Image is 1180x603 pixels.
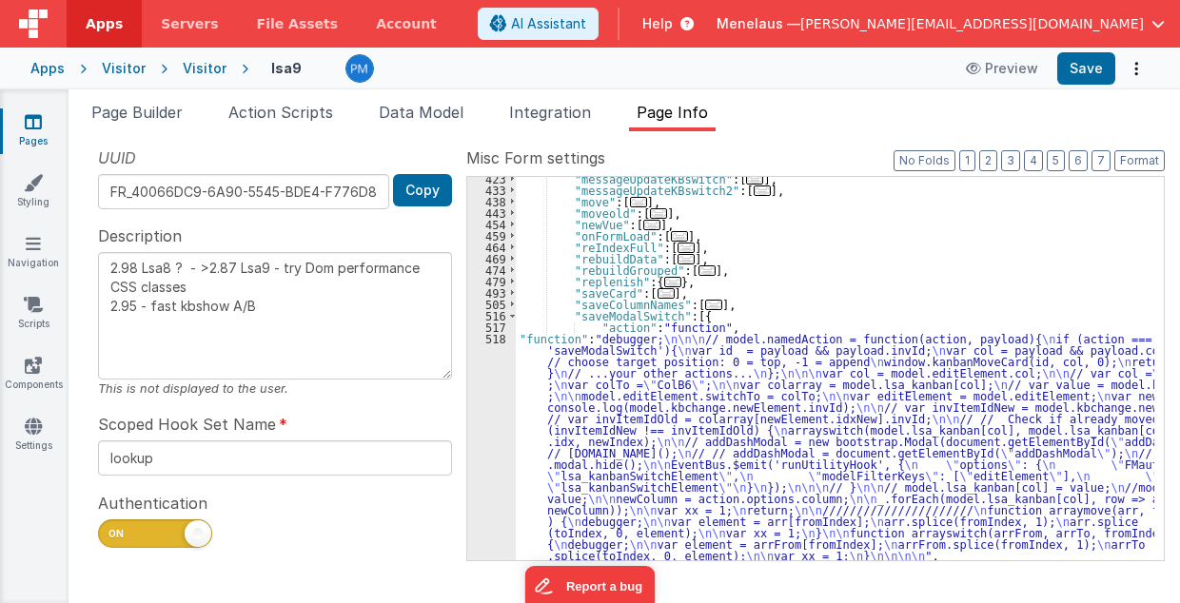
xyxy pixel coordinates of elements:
[467,173,516,185] div: 423
[467,185,516,196] div: 433
[643,220,660,230] span: ...
[664,277,681,287] span: ...
[1114,150,1165,171] button: Format
[959,150,975,171] button: 1
[746,174,763,185] span: ...
[271,61,302,75] h4: lsa9
[650,208,667,219] span: ...
[98,557,452,575] div: When off, visitors will not be prompted a login page.
[511,14,586,33] span: AI Assistant
[467,287,516,299] div: 493
[98,224,182,247] span: Description
[466,146,605,169] span: Misc Form settings
[717,14,1165,33] button: Menelaus — [PERSON_NAME][EMAIL_ADDRESS][DOMAIN_NAME]
[1057,52,1115,85] button: Save
[979,150,997,171] button: 2
[1123,55,1150,82] button: Options
[467,264,516,276] div: 474
[467,196,516,207] div: 438
[698,265,716,276] span: ...
[658,288,675,299] span: ...
[86,14,123,33] span: Apps
[630,197,647,207] span: ...
[678,243,695,253] span: ...
[98,492,207,515] span: Authentication
[393,174,452,206] button: Copy
[1091,150,1111,171] button: 7
[467,333,516,561] div: 518
[379,103,463,122] span: Data Model
[1024,150,1043,171] button: 4
[30,59,65,78] div: Apps
[1001,150,1020,171] button: 3
[467,321,516,333] div: 517
[98,146,136,169] span: UUID
[467,253,516,264] div: 469
[346,55,373,82] img: a12ed5ba5769bda9d2665f51d2850528
[98,413,276,436] span: Scoped Hook Set Name
[705,300,722,310] span: ...
[509,103,591,122] span: Integration
[91,103,183,122] span: Page Builder
[98,379,452,398] div: This is not displayed to the user.
[467,310,516,321] div: 516
[637,103,708,122] span: Page Info
[102,59,146,78] div: Visitor
[467,219,516,230] div: 454
[642,14,673,33] span: Help
[754,185,771,196] span: ...
[467,276,516,287] div: 479
[717,14,800,33] span: Menelaus —
[467,230,516,242] div: 459
[257,14,339,33] span: File Assets
[467,242,516,253] div: 464
[678,254,695,264] span: ...
[671,231,688,242] span: ...
[467,299,516,310] div: 505
[183,59,226,78] div: Visitor
[478,8,599,40] button: AI Assistant
[467,207,516,219] div: 443
[894,150,955,171] button: No Folds
[1069,150,1088,171] button: 6
[228,103,333,122] span: Action Scripts
[800,14,1144,33] span: [PERSON_NAME][EMAIL_ADDRESS][DOMAIN_NAME]
[1047,150,1065,171] button: 5
[161,14,218,33] span: Servers
[954,53,1050,84] button: Preview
